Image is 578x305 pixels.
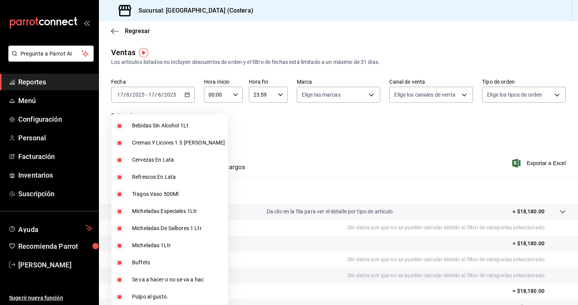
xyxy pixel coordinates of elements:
span: Cremas Y Licores 1.5 [PERSON_NAME] [132,139,225,147]
span: Micheladas 1Ltr [132,241,225,249]
span: Se va a hacer o no se va a hac [132,276,225,284]
span: Micheladas De Salbores 1 Ltr [132,224,225,232]
span: Refrescos En Lata [132,173,225,181]
span: Buffets [132,259,225,267]
span: Tragos Vaso 500Ml [132,190,225,198]
span: Pulpo al gusto. [132,293,225,301]
span: Cervezas En Lata [132,156,225,164]
span: Bebidas Sin Alcohol 1Lt [132,122,225,130]
img: Tooltip marker [139,48,148,57]
span: Micheladas Especiales 1Ltr [132,207,225,215]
